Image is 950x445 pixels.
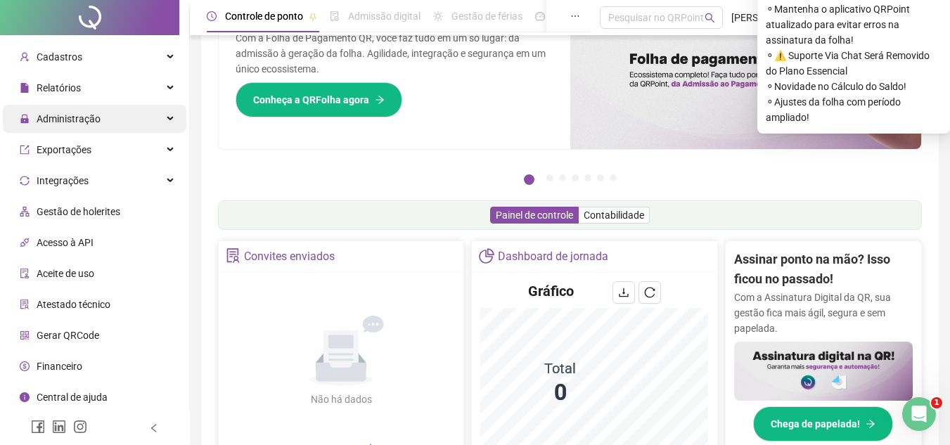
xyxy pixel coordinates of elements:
span: apartment [20,207,30,217]
span: dashboard [535,11,545,21]
span: Cadastros [37,51,82,63]
span: ⚬ Mantenha o aplicativo QRPoint atualizado para evitar erros na assinatura da folha! [766,1,942,48]
span: arrow-right [866,419,875,429]
span: ellipsis [570,11,580,21]
span: Painel de controle [496,209,573,221]
span: file [20,83,30,93]
div: Não há dados [276,392,406,407]
p: Com a Assinatura Digital da QR, sua gestão fica mais ágil, segura e sem papelada. [734,290,913,336]
span: instagram [73,420,87,434]
span: file-done [330,11,340,21]
span: Integrações [37,175,89,186]
span: lock [20,114,30,124]
span: ⚬ Novidade no Cálculo do Saldo! [766,79,942,94]
span: Aceite de uso [37,268,94,279]
span: search [705,13,715,23]
button: Conheça a QRFolha agora [236,82,402,117]
button: 3 [559,174,566,181]
span: qrcode [20,330,30,340]
span: solution [226,248,240,263]
span: audit [20,269,30,278]
span: download [618,287,629,298]
span: Gerar QRCode [37,330,99,341]
p: Com a Folha de Pagamento QR, você faz tudo em um só lugar: da admissão à geração da folha. Agilid... [236,30,553,77]
span: clock-circle [207,11,217,21]
button: Chega de papelada! [753,406,893,441]
button: 4 [572,174,579,181]
div: Dashboard de jornada [498,245,608,269]
span: ⚬ Ajustes da folha com período ampliado! [766,94,942,125]
button: 1 [524,174,534,185]
span: 1 [931,397,942,408]
img: banner%2F02c71560-61a6-44d4-94b9-c8ab97240462.png [734,342,913,401]
span: solution [20,299,30,309]
button: 5 [584,174,591,181]
button: 7 [610,174,617,181]
button: 6 [597,174,604,181]
span: Financeiro [37,361,82,372]
span: Admissão digital [348,11,421,22]
span: dollar [20,361,30,371]
span: sync [20,176,30,186]
span: user-add [20,52,30,62]
span: Conheça a QRFolha agora [253,92,369,108]
span: Exportações [37,144,91,155]
span: export [20,145,30,155]
span: Gestão de férias [451,11,522,22]
span: Relatórios [37,82,81,93]
span: left [149,423,159,433]
span: linkedin [52,420,66,434]
span: reload [644,287,655,298]
button: 2 [546,174,553,181]
span: Atestado técnico [37,299,110,310]
span: Central de ajuda [37,392,108,403]
span: pie-chart [479,248,494,263]
span: pushpin [309,13,317,21]
iframe: Intercom live chat [902,397,936,431]
h2: Assinar ponto na mão? Isso ficou no passado! [734,250,913,290]
span: Controle de ponto [225,11,303,22]
span: Administração [37,113,101,124]
span: facebook [31,420,45,434]
span: Acesso à API [37,237,94,248]
span: arrow-right [375,95,385,105]
span: Gestão de holerites [37,206,120,217]
span: api [20,238,30,247]
span: [PERSON_NAME] - FREIRE INFORMÁTICA LTDA [731,10,840,25]
span: sun [433,11,443,21]
span: info-circle [20,392,30,402]
span: ⚬ ⚠️ Suporte Via Chat Será Removido do Plano Essencial [766,48,942,79]
div: Convites enviados [244,245,335,269]
span: Contabilidade [584,209,644,221]
h4: Gráfico [528,281,574,301]
span: Chega de papelada! [771,416,860,432]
